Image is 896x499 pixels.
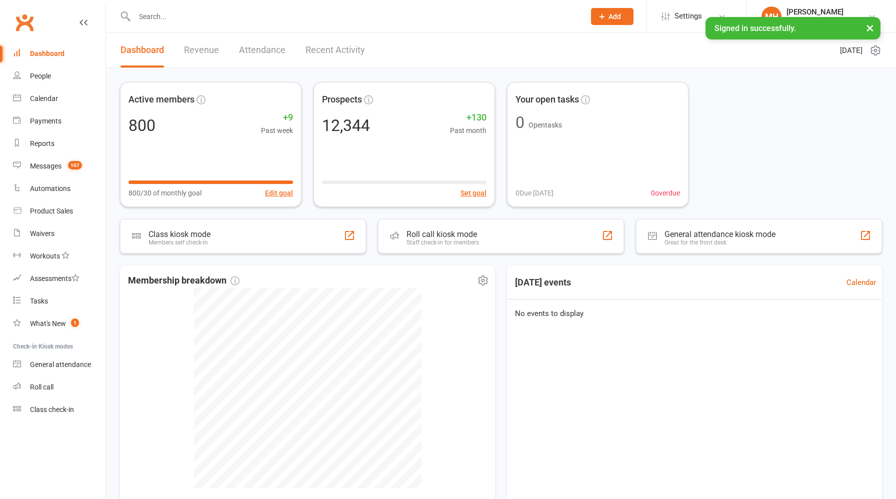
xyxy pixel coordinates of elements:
[13,267,105,290] a: Assessments
[13,110,105,132] a: Payments
[13,353,105,376] a: General attendance kiosk mode
[460,187,486,198] button: Set goal
[30,405,74,413] div: Class check-in
[406,239,479,246] div: Staff check-in for members
[30,139,54,147] div: Reports
[30,319,66,327] div: What's New
[305,33,365,67] a: Recent Activity
[120,33,164,67] a: Dashboard
[13,290,105,312] a: Tasks
[761,6,781,26] div: MH
[13,245,105,267] a: Workouts
[322,92,362,107] span: Prospects
[30,297,48,305] div: Tasks
[148,229,210,239] div: Class kiosk mode
[786,16,843,25] div: ACA Network
[131,9,578,23] input: Search...
[450,110,486,125] span: +130
[406,229,479,239] div: Roll call kiosk mode
[515,92,579,107] span: Your open tasks
[515,187,553,198] span: 0 Due [DATE]
[13,87,105,110] a: Calendar
[30,49,64,57] div: Dashboard
[450,125,486,136] span: Past month
[13,222,105,245] a: Waivers
[68,161,82,169] span: 107
[261,125,293,136] span: Past week
[13,312,105,335] a: What's New1
[591,8,633,25] button: Add
[30,117,61,125] div: Payments
[13,177,105,200] a: Automations
[128,117,155,133] div: 800
[840,44,862,56] span: [DATE]
[13,155,105,177] a: Messages 107
[13,398,105,421] a: Class kiosk mode
[30,94,58,102] div: Calendar
[30,383,53,391] div: Roll call
[664,229,775,239] div: General attendance kiosk mode
[148,239,210,246] div: Members self check-in
[13,376,105,398] a: Roll call
[13,42,105,65] a: Dashboard
[30,229,54,237] div: Waivers
[846,276,876,288] a: Calendar
[71,318,79,327] span: 1
[503,299,886,327] div: No events to display
[128,273,239,288] span: Membership breakdown
[786,7,843,16] div: [PERSON_NAME]
[30,162,61,170] div: Messages
[322,117,370,133] div: 12,344
[13,132,105,155] a: Reports
[515,114,524,130] div: 0
[30,72,51,80] div: People
[30,184,70,192] div: Automations
[30,252,60,260] div: Workouts
[13,65,105,87] a: People
[12,10,37,35] a: Clubworx
[651,187,680,198] span: 0 overdue
[664,239,775,246] div: Great for the front desk
[128,92,194,107] span: Active members
[128,187,201,198] span: 800/30 of monthly goal
[507,273,579,291] h3: [DATE] events
[265,187,293,198] button: Edit goal
[184,33,219,67] a: Revenue
[608,12,621,20] span: Add
[528,121,562,129] span: Open tasks
[13,200,105,222] a: Product Sales
[30,274,79,282] div: Assessments
[674,5,702,27] span: Settings
[30,207,73,215] div: Product Sales
[30,360,91,368] div: General attendance
[239,33,285,67] a: Attendance
[261,110,293,125] span: +9
[861,17,879,38] button: ×
[714,23,796,33] span: Signed in successfully.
